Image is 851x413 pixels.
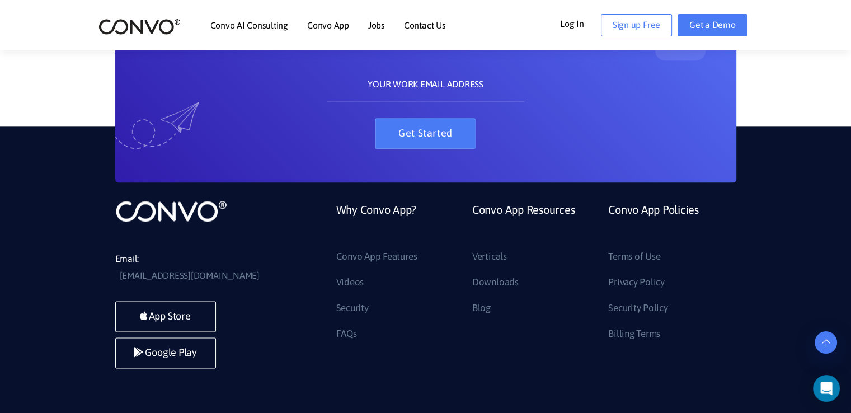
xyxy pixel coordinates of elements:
a: Convo App [307,21,349,30]
a: Billing Terms [608,325,660,343]
a: Verticals [472,248,507,266]
input: YOUR WORK EMAIL ADDRESS [327,68,524,101]
img: logo_2.png [98,18,181,35]
a: Convo App Resources [472,199,575,248]
a: Sign up Free [601,14,672,36]
a: Security [336,299,369,317]
div: Footer [328,199,736,350]
a: [EMAIL_ADDRESS][DOMAIN_NAME] [120,267,260,284]
a: Terms of Use [608,248,660,266]
a: Security Policy [608,299,667,317]
a: Privacy Policy [608,274,665,292]
button: Get Started [375,118,476,149]
a: Blog [472,299,491,317]
li: Email: [115,251,283,284]
div: Open Intercom Messenger [813,375,840,402]
a: Downloads [472,274,519,292]
a: Convo App Features [336,248,417,266]
a: Log In [560,14,601,32]
a: Get a Demo [678,14,747,36]
a: Convo App Policies [608,199,699,248]
a: App Store [115,301,216,332]
a: Contact Us [404,21,446,30]
a: Google Play [115,337,216,368]
a: Jobs [368,21,385,30]
a: FAQs [336,325,357,343]
img: logo_not_found [115,199,227,223]
a: Convo AI Consulting [210,21,288,30]
a: Why Convo App? [336,199,417,248]
a: Videos [336,274,364,292]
